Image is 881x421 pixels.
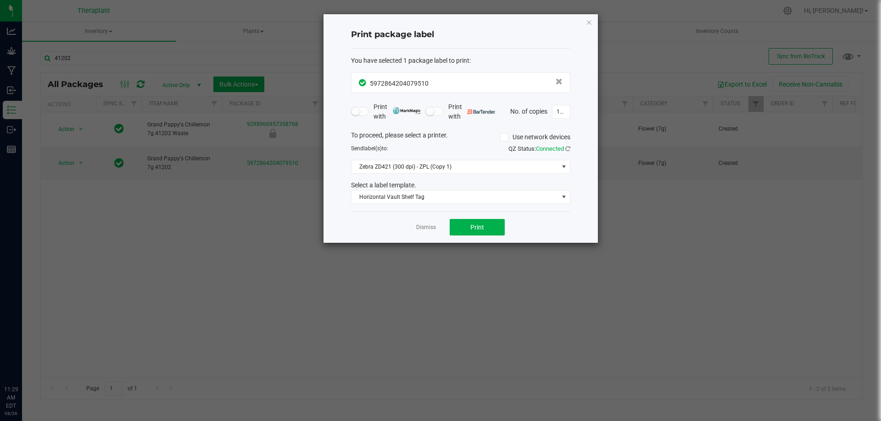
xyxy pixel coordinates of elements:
div: : [351,56,570,66]
span: label(s) [363,145,382,152]
span: Connected [536,145,564,152]
span: In Sync [359,78,368,87]
span: No. of copies [510,107,547,115]
span: Print with [374,102,421,121]
span: Zebra ZD421 (300 dpi) - ZPL (Copy 1) [351,160,558,173]
h4: Print package label [351,29,570,41]
span: Horizontal Vault Shelf Tag [351,191,558,203]
label: Use network devices [500,132,570,142]
div: To proceed, please select a printer. [344,131,577,144]
span: Print [470,224,484,231]
span: QZ Status: [508,145,570,152]
span: 5972864204079510 [370,80,429,87]
iframe: Resource center [9,348,37,375]
img: bartender.png [468,109,496,114]
span: Print with [448,102,496,121]
span: You have selected 1 package label to print [351,57,469,64]
img: mark_magic_cybra.png [393,107,421,114]
span: Send to: [351,145,388,152]
div: Select a label template. [344,180,577,190]
button: Print [450,219,505,235]
a: Dismiss [416,224,436,231]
